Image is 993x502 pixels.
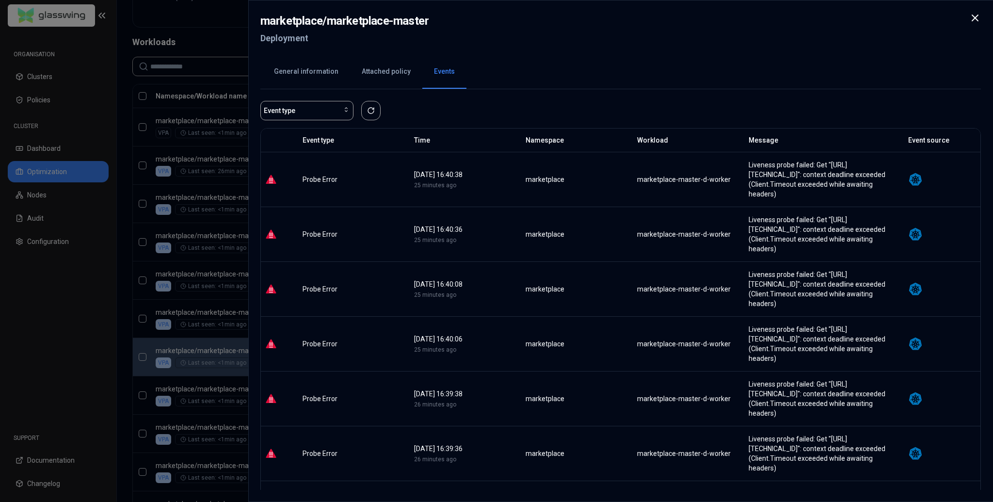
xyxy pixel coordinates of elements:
img: error [265,393,277,405]
div: marketplace [526,449,628,458]
img: error [265,174,277,185]
button: Events [422,55,466,89]
button: Namespace [526,130,564,150]
button: Workload [637,130,668,150]
span: 26 minutes ago [414,456,456,463]
div: marketplace [526,339,628,349]
div: Liveness probe failed: Get "[URL][TECHNICAL_ID]": context deadline exceeded (Client.Timeout excee... [749,324,899,363]
div: Probe Error [303,339,405,349]
div: Liveness probe failed: Get "[URL][TECHNICAL_ID]": context deadline exceeded (Client.Timeout excee... [749,434,899,473]
span: 25 minutes ago [414,291,456,298]
div: marketplace [526,175,628,184]
span: 26 minutes ago [414,401,456,408]
img: kubernetes [908,337,923,351]
div: Probe Error [303,394,405,404]
div: [DATE] 16:40:08 [414,279,517,289]
img: kubernetes [908,172,923,187]
div: marketplace-master-d-worker [637,175,740,184]
img: error [265,228,277,240]
button: Message [749,130,778,150]
div: [DATE] 16:39:38 [414,389,517,399]
div: [DATE] 16:40:38 [414,170,517,179]
img: kubernetes [908,227,923,242]
button: Event type [303,130,334,150]
div: Liveness probe failed: Get "[URL][TECHNICAL_ID]": context deadline exceeded (Client.Timeout excee... [749,270,899,308]
img: kubernetes [908,391,923,406]
img: error [265,448,277,459]
div: marketplace-master-d-worker [637,229,740,239]
div: Liveness probe failed: Get "[URL][TECHNICAL_ID]": context deadline exceeded (Client.Timeout excee... [749,160,899,199]
span: 25 minutes ago [414,237,456,243]
div: marketplace-master-d-worker [637,284,740,294]
button: Event source [908,130,949,150]
button: General information [262,55,350,89]
div: Probe Error [303,175,405,184]
img: error [265,283,277,295]
h2: marketplace / marketplace-master [260,12,429,30]
div: marketplace-master-d-worker [637,449,740,458]
button: Event type [260,101,353,120]
div: Probe Error [303,229,405,239]
div: [DATE] 16:40:36 [414,225,517,234]
img: kubernetes [908,446,923,461]
img: error [265,338,277,350]
img: kubernetes [908,282,923,296]
span: 25 minutes ago [414,182,456,189]
button: Time [414,130,430,150]
div: [DATE] 16:40:06 [414,334,517,344]
span: 25 minutes ago [414,346,456,353]
div: marketplace [526,284,628,294]
span: Event type [264,106,295,115]
div: marketplace [526,394,628,404]
div: marketplace [526,229,628,239]
div: Liveness probe failed: Get "[URL][TECHNICAL_ID]": context deadline exceeded (Client.Timeout excee... [749,215,899,254]
div: marketplace-master-d-worker [637,394,740,404]
div: [DATE] 16:39:36 [414,444,517,453]
button: Attached policy [350,55,422,89]
div: Probe Error [303,449,405,458]
div: [DATE] 16:39:30 [414,489,517,499]
div: Liveness probe failed: Get "[URL][TECHNICAL_ID]": context deadline exceeded (Client.Timeout excee... [749,379,899,418]
div: marketplace-master-d-worker [637,339,740,349]
h2: Deployment [260,30,429,47]
div: Probe Error [303,284,405,294]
